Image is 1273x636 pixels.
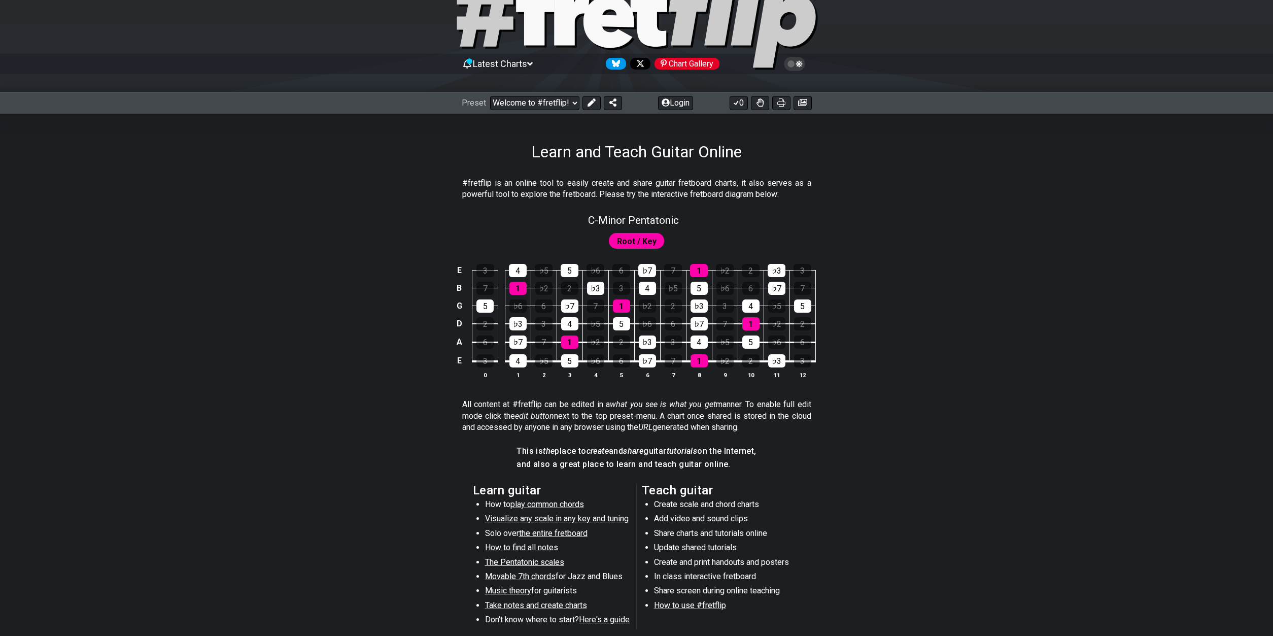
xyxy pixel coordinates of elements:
[608,370,634,380] th: 5
[587,299,604,313] div: 7
[654,585,799,599] li: Share screen during online teaching
[665,336,682,349] div: 3
[535,264,553,277] div: ♭5
[691,317,708,330] div: ♭7
[587,264,604,277] div: ♭6
[485,557,564,567] span: The Pentatonic scales
[691,282,708,295] div: 5
[588,214,679,226] span: C - Minor Pentatonic
[730,96,748,110] button: 0
[768,317,785,330] div: ♭2
[476,317,494,330] div: 2
[742,264,760,277] div: 2
[561,282,578,295] div: 2
[716,299,734,313] div: 3
[716,282,734,295] div: ♭6
[794,336,811,349] div: 6
[654,557,799,571] li: Create and print handouts and posters
[535,317,553,330] div: 3
[665,354,682,367] div: 7
[617,234,657,249] span: First enable full edit mode to edit
[519,528,588,538] span: the entire fretboard
[472,370,498,380] th: 0
[613,354,630,367] div: 6
[485,585,630,599] li: for guitarists
[473,485,632,496] h2: Learn guitar
[613,299,630,313] div: 1
[587,282,604,295] div: ♭3
[517,459,756,470] h4: and also a great place to learn and teach guitar online.
[654,513,799,527] li: Add video and sound clips
[655,58,719,70] div: Chart Gallery
[561,299,578,313] div: ♭7
[517,446,756,457] h4: This is place to and guitar on the Internet,
[453,315,465,333] td: D
[561,354,578,367] div: 5
[543,446,555,456] em: the
[742,336,760,349] div: 5
[794,264,811,277] div: 3
[639,282,656,295] div: 4
[485,543,558,552] span: How to find all notes
[691,299,708,313] div: ♭3
[664,264,682,277] div: 7
[485,600,587,610] span: Take notes and create charts
[509,282,527,295] div: 1
[768,264,785,277] div: ♭3
[602,58,626,70] a: Follow #fretflip at Bluesky
[794,96,812,110] button: Create image
[587,336,604,349] div: ♭2
[691,336,708,349] div: 4
[789,370,815,380] th: 12
[453,351,465,371] td: E
[789,59,801,69] span: Toggle light / dark theme
[738,370,764,380] th: 10
[742,354,760,367] div: 2
[712,370,738,380] th: 9
[535,354,553,367] div: ♭5
[582,370,608,380] th: 4
[453,261,465,279] td: E
[794,317,811,330] div: 2
[476,282,494,295] div: 7
[509,299,527,313] div: ♭6
[490,96,579,110] select: Preset
[485,571,630,585] li: for Jazz and Blues
[476,354,494,367] div: 3
[610,399,716,409] em: what you see is what you get
[509,264,527,277] div: 4
[485,499,630,513] li: How to
[686,370,712,380] th: 8
[639,354,656,367] div: ♭7
[638,422,652,432] em: URL
[639,336,656,349] div: ♭3
[473,58,527,69] span: Latest Charts
[485,514,629,523] span: Visualize any scale in any key and tuning
[794,354,811,367] div: 3
[509,317,527,330] div: ♭3
[768,299,785,313] div: ♭5
[654,571,799,585] li: In class interactive fretboard
[665,282,682,295] div: ♭5
[587,354,604,367] div: ♭6
[476,336,494,349] div: 6
[658,96,693,110] button: Login
[626,58,650,70] a: Follow #fretflip at X
[613,336,630,349] div: 2
[531,142,742,161] h1: Learn and Teach Guitar Online
[485,572,556,581] span: Movable 7th chords
[535,336,553,349] div: 7
[579,615,630,624] span: Here's a guide
[716,317,734,330] div: 7
[667,446,698,456] em: tutorials
[462,178,811,200] p: #fretflip is an online tool to easily create and share guitar fretboard charts, it also serves as...
[665,299,682,313] div: 2
[515,411,554,421] em: edit button
[561,336,578,349] div: 1
[612,264,630,277] div: 6
[634,370,660,380] th: 6
[690,264,708,277] div: 1
[462,98,486,108] span: Preset
[642,485,801,496] h2: Teach guitar
[716,336,734,349] div: ♭5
